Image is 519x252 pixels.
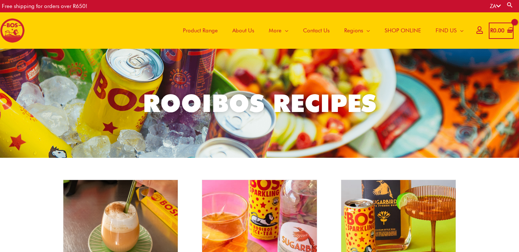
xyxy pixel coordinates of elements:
[506,1,514,8] a: Search button
[385,20,421,41] span: SHOP ONLINE
[490,3,501,9] a: ZA
[225,12,262,49] a: About Us
[436,20,457,41] span: FIND US
[296,12,337,49] a: Contact Us
[183,20,218,41] span: Product Range
[269,20,282,41] span: More
[489,23,514,39] a: View Shopping Cart, empty
[60,86,459,120] h1: Rooibos Recipes
[377,12,428,49] a: SHOP ONLINE
[262,12,296,49] a: More
[303,20,330,41] span: Contact Us
[176,12,225,49] a: Product Range
[170,12,471,49] nav: Site Navigation
[232,20,254,41] span: About Us
[344,20,363,41] span: Regions
[490,27,504,34] bdi: 0.00
[337,12,377,49] a: Regions
[490,27,493,34] span: R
